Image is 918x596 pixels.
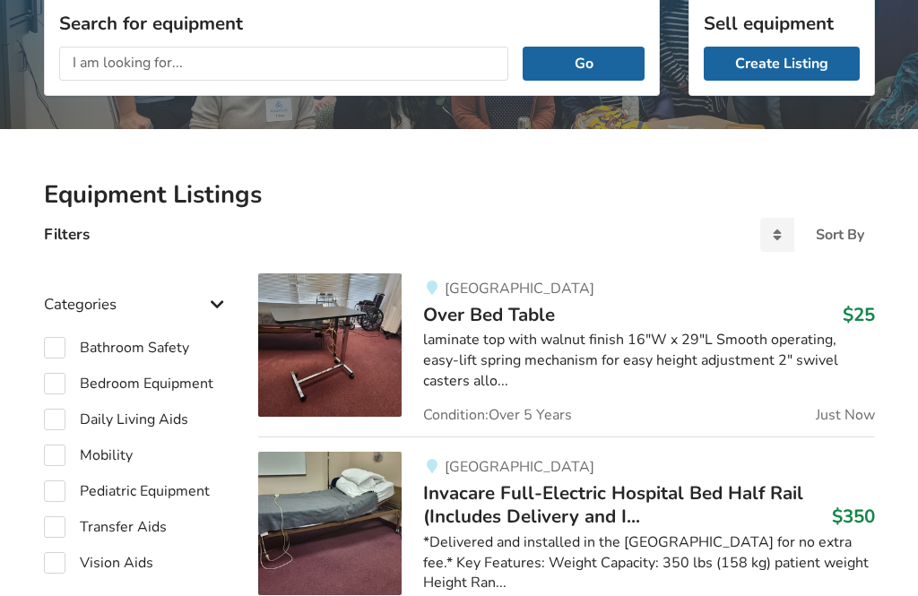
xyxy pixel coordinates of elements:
[44,410,188,431] label: Daily Living Aids
[258,274,874,437] a: bedroom equipment-over bed table[GEOGRAPHIC_DATA]Over Bed Table$25laminate top with walnut finish...
[59,48,509,82] input: I am looking for...
[44,260,230,324] div: Categories
[704,48,860,82] a: Create Listing
[843,304,875,327] h3: $25
[44,225,90,246] h4: Filters
[704,13,860,36] h3: Sell equipment
[44,553,153,574] label: Vision Aids
[423,409,572,423] span: Condition: Over 5 Years
[44,180,875,212] h2: Equipment Listings
[523,48,644,82] button: Go
[44,445,133,467] label: Mobility
[44,374,213,395] label: Bedroom Equipment
[816,229,864,243] div: Sort By
[258,453,402,596] img: bedroom equipment-invacare full-electric hospital bed half rail (includes delivery and installation)
[423,533,874,595] div: *Delivered and installed in the [GEOGRAPHIC_DATA] for no extra fee.* Key Features: Weight Capacit...
[832,505,875,529] h3: $350
[44,481,210,503] label: Pediatric Equipment
[423,303,555,328] span: Over Bed Table
[44,338,189,359] label: Bathroom Safety
[44,517,167,539] label: Transfer Aids
[445,280,594,299] span: [GEOGRAPHIC_DATA]
[816,409,875,423] span: Just Now
[59,13,645,36] h3: Search for equipment
[423,481,803,530] span: Invacare Full-Electric Hospital Bed Half Rail (Includes Delivery and I...
[423,331,874,393] div: laminate top with walnut finish 16"W x 29"L Smooth operating, easy-lift spring mechanism for easy...
[258,274,402,418] img: bedroom equipment-over bed table
[445,458,594,478] span: [GEOGRAPHIC_DATA]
